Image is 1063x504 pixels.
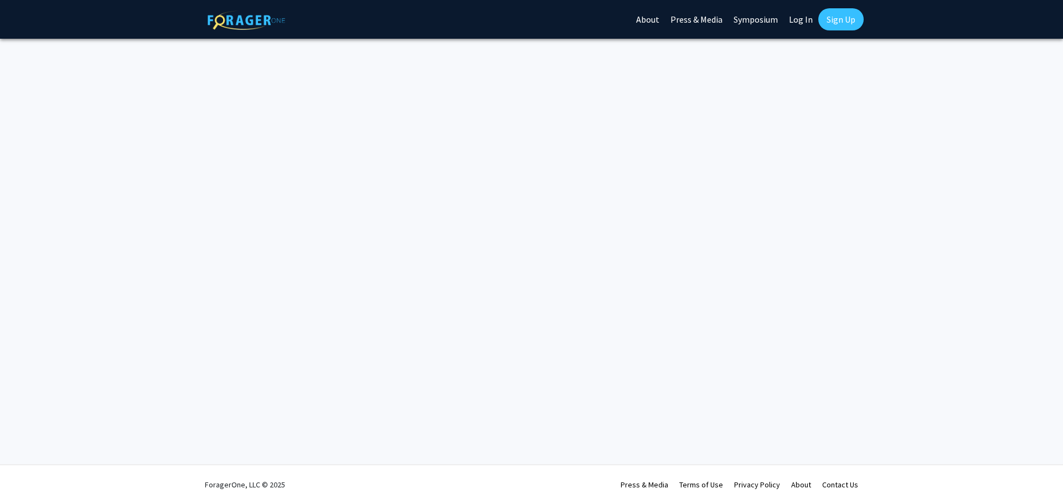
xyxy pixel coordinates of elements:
img: ForagerOne Logo [208,11,285,30]
a: Privacy Policy [734,480,780,490]
div: ForagerOne, LLC © 2025 [205,465,285,504]
a: Press & Media [621,480,668,490]
a: About [791,480,811,490]
a: Terms of Use [679,480,723,490]
a: Contact Us [822,480,858,490]
a: Sign Up [818,8,864,30]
